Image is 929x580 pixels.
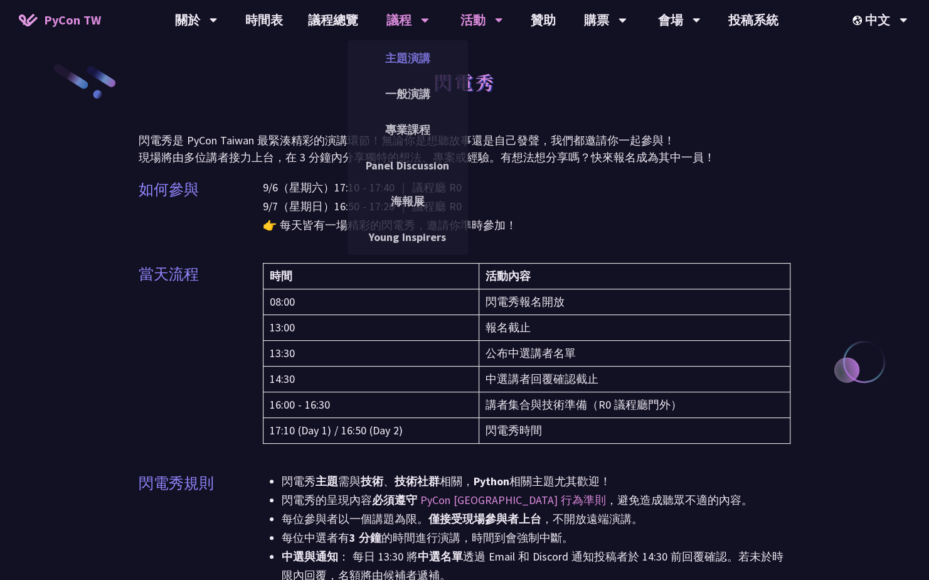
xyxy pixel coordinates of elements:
[479,315,790,341] td: 報名截止
[282,510,791,529] li: 每位參與者以一個講題為限。 ，不開放遠端演講。
[348,222,468,252] a: Young Inspirers
[282,549,338,564] strong: 中選與通知
[428,512,541,526] strong: 僅接受現場參與者上台
[348,43,468,73] a: 主題演講
[348,151,468,180] a: Panel Discussion
[263,367,479,392] td: 14:30
[361,474,383,488] strong: 技術
[479,264,790,289] th: 活動內容
[349,530,381,545] strong: 3 分鐘
[282,529,791,547] li: 每位中選者有 的時間進行演講，時間到會強制中斷。
[44,11,101,30] span: PyCon TW
[348,79,468,109] a: 一般演講
[139,472,214,495] p: 閃電秀規則
[263,341,479,367] td: 13:30
[316,474,338,488] strong: 主題
[479,367,790,392] td: 中選講者回覆確認截止
[139,132,791,166] p: 閃電秀是 PyCon Taiwan 最緊湊精彩的演講環節！無論你是想聽故事還是自己發聲，我們都邀請你一起參與！ 現場將由多位講者接力上台，在 3 分鐘內分享獨特的想法、專案或經驗。有想法想分享嗎...
[420,493,606,507] a: PyCon [GEOGRAPHIC_DATA] 行為準則
[479,341,790,367] td: 公布中選講者名單
[263,392,479,418] td: 16:00 - 16:30
[474,474,509,488] strong: Python
[479,289,790,315] td: 閃電秀報名開放
[263,264,479,289] th: 時間
[479,392,790,418] td: 講者集合與技術準備（R0 議程廳門外）
[479,418,790,444] td: 閃電秀時間
[139,178,199,201] p: 如何參與
[139,263,199,286] p: 當天流程
[263,315,479,341] td: 13:00
[372,493,417,507] strong: 必須遵守
[282,491,791,510] li: 閃電秀的呈現內容 ，避免造成聽眾不適的內容。
[263,418,479,444] td: 17:10 (Day 1) / 16:50 (Day 2)
[19,14,38,26] img: Home icon of PyCon TW 2025
[263,289,479,315] td: 08:00
[282,472,791,491] li: 閃電秀 需與 、 相關， 相關主題尤其歡迎！
[348,186,468,216] a: 海報展
[395,474,440,488] strong: 技術社群
[852,16,865,25] img: Locale Icon
[348,115,468,144] a: 專業課程
[418,549,463,564] strong: 中選名單
[263,178,791,235] p: 9/6（星期六）17:10 - 17:40 ｜ 議程廳 R0 9/7（星期日）16:50 - 17:20 ｜ 議程廳 R0 👉 每天皆有一場精彩的閃電秀，邀請你準時參加！
[6,4,114,36] a: PyCon TW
